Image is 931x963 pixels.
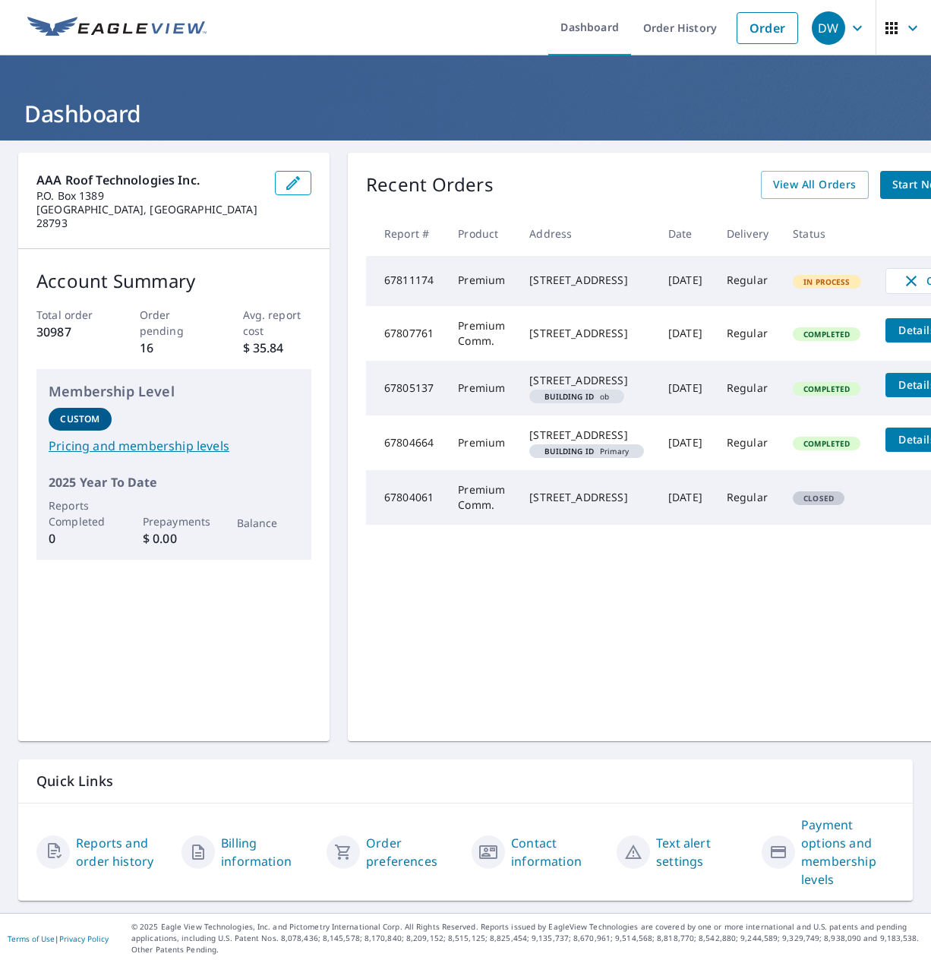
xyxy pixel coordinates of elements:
[529,373,644,388] div: [STREET_ADDRESS]
[36,307,106,323] p: Total order
[446,306,517,361] td: Premium Comm.
[49,381,299,402] p: Membership Level
[366,306,446,361] td: 67807761
[8,933,55,944] a: Terms of Use
[243,339,312,357] p: $ 35.84
[60,412,99,426] p: Custom
[140,307,209,339] p: Order pending
[237,515,300,531] p: Balance
[49,473,299,491] p: 2025 Year To Date
[715,256,781,306] td: Regular
[366,361,446,415] td: 67805137
[36,189,263,203] p: P.O. Box 1389
[49,529,112,548] p: 0
[446,361,517,415] td: Premium
[656,306,715,361] td: [DATE]
[143,529,206,548] p: $ 0.00
[36,203,263,230] p: [GEOGRAPHIC_DATA], [GEOGRAPHIC_DATA] 28793
[812,11,845,45] div: DW
[656,211,715,256] th: Date
[794,384,859,394] span: Completed
[366,470,446,525] td: 67804061
[76,834,169,870] a: Reports and order history
[656,415,715,470] td: [DATE]
[715,306,781,361] td: Regular
[446,470,517,525] td: Premium Comm.
[49,497,112,529] p: Reports Completed
[221,834,314,870] a: Billing information
[529,273,644,288] div: [STREET_ADDRESS]
[781,211,873,256] th: Status
[36,267,311,295] p: Account Summary
[446,256,517,306] td: Premium
[59,933,109,944] a: Privacy Policy
[794,438,859,449] span: Completed
[715,361,781,415] td: Regular
[36,171,263,189] p: AAA Roof Technologies Inc.
[656,361,715,415] td: [DATE]
[366,256,446,306] td: 67811174
[366,211,446,256] th: Report #
[366,834,459,870] a: Order preferences
[529,490,644,505] div: [STREET_ADDRESS]
[36,323,106,341] p: 30987
[366,415,446,470] td: 67804664
[529,326,644,341] div: [STREET_ADDRESS]
[517,211,656,256] th: Address
[446,415,517,470] td: Premium
[36,772,895,791] p: Quick Links
[131,921,923,955] p: © 2025 Eagle View Technologies, Inc. and Pictometry International Corp. All Rights Reserved. Repo...
[535,393,618,400] span: ob
[18,98,913,129] h1: Dashboard
[715,415,781,470] td: Regular
[761,171,869,199] a: View All Orders
[737,12,798,44] a: Order
[544,447,594,455] em: Building ID
[656,470,715,525] td: [DATE]
[794,276,860,287] span: In Process
[715,211,781,256] th: Delivery
[773,175,857,194] span: View All Orders
[366,171,494,199] p: Recent Orders
[656,834,750,870] a: Text alert settings
[27,17,207,39] img: EV Logo
[535,447,638,455] span: Primary
[8,934,109,943] p: |
[656,256,715,306] td: [DATE]
[243,307,312,339] p: Avg. report cost
[794,493,843,504] span: Closed
[529,428,644,443] div: [STREET_ADDRESS]
[140,339,209,357] p: 16
[446,211,517,256] th: Product
[143,513,206,529] p: Prepayments
[794,329,859,339] span: Completed
[801,816,895,889] a: Payment options and membership levels
[544,393,594,400] em: Building ID
[511,834,604,870] a: Contact information
[715,470,781,525] td: Regular
[49,437,299,455] a: Pricing and membership levels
